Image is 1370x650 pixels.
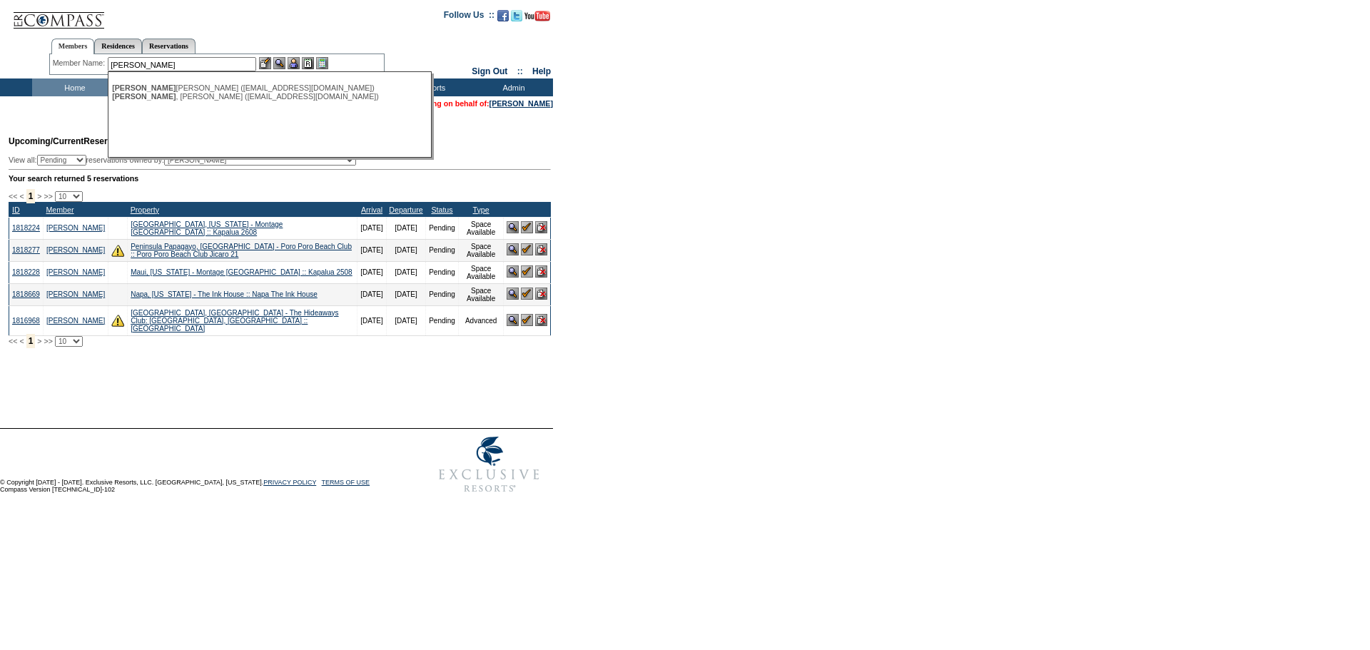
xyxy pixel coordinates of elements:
a: [PERSON_NAME] [46,317,105,325]
td: Home [32,78,114,96]
a: [PERSON_NAME] [46,224,105,232]
span: 1 [26,189,36,203]
a: PRIVACY POLICY [263,479,316,486]
td: Pending [426,217,459,239]
a: Napa, [US_STATE] - The Ink House :: Napa The Ink House [131,290,318,298]
a: Member [46,205,73,214]
td: Follow Us :: [444,9,494,26]
a: [PERSON_NAME] [46,246,105,254]
a: 1818228 [12,268,40,276]
img: Exclusive Resorts [425,429,553,500]
a: Arrival [361,205,382,214]
td: Space Available [458,239,504,261]
span: :: [517,66,523,76]
img: Cancel Reservation [535,243,547,255]
td: [DATE] [386,283,425,305]
a: Maui, [US_STATE] - Montage [GEOGRAPHIC_DATA] :: Kapalua 2508 [131,268,352,276]
a: Help [532,66,551,76]
td: Space Available [458,261,504,283]
td: Pending [426,305,459,335]
img: There are insufficient days and/or tokens to cover this reservation [111,314,124,327]
img: View Reservation [507,314,519,326]
span: Reservations [9,136,138,146]
a: [PERSON_NAME] [46,268,105,276]
td: Pending [426,261,459,283]
div: View all: reservations owned by: [9,155,362,166]
td: Space Available [458,217,504,239]
img: Confirm Reservation [521,314,533,326]
a: Reservations [142,39,196,54]
a: Subscribe to our YouTube Channel [524,14,550,23]
td: [DATE] [386,217,425,239]
img: b_edit.gif [259,57,271,69]
a: Departure [389,205,422,214]
td: [DATE] [357,283,386,305]
td: [DATE] [357,305,386,335]
img: Cancel Reservation [535,288,547,300]
td: Pending [426,239,459,261]
img: Impersonate [288,57,300,69]
a: Follow us on Twitter [511,14,522,23]
td: Space Available [458,283,504,305]
img: Confirm Reservation [521,265,533,278]
img: There are insufficient days and/or tokens to cover this reservation [111,244,124,257]
img: Reservations [302,57,314,69]
td: Pending [426,283,459,305]
img: View Reservation [507,265,519,278]
a: 1818669 [12,290,40,298]
td: [DATE] [386,261,425,283]
a: [PERSON_NAME] [489,99,553,108]
img: Cancel Reservation [535,265,547,278]
a: [GEOGRAPHIC_DATA], [US_STATE] - Montage [GEOGRAPHIC_DATA] :: Kapalua 2608 [131,220,283,236]
span: > [37,192,41,200]
img: b_calculator.gif [316,57,328,69]
td: [DATE] [357,261,386,283]
img: View Reservation [507,288,519,300]
img: Confirm Reservation [521,221,533,233]
a: Members [51,39,95,54]
span: 1 [26,334,36,348]
a: Become our fan on Facebook [497,14,509,23]
img: View Reservation [507,243,519,255]
img: Confirm Reservation [521,288,533,300]
a: 1818224 [12,224,40,232]
a: 1818277 [12,246,40,254]
img: Follow us on Twitter [511,10,522,21]
img: Cancel Reservation [535,221,547,233]
a: Sign Out [472,66,507,76]
span: You are acting on behalf of: [390,99,553,108]
span: << [9,337,17,345]
div: , [PERSON_NAME] ([EMAIL_ADDRESS][DOMAIN_NAME]) [112,92,426,101]
a: [GEOGRAPHIC_DATA], [GEOGRAPHIC_DATA] - The Hideaways Club: [GEOGRAPHIC_DATA], [GEOGRAPHIC_DATA] :... [131,309,338,332]
a: Residences [94,39,142,54]
span: Upcoming/Current [9,136,83,146]
a: Property [131,205,159,214]
img: Become our fan on Facebook [497,10,509,21]
div: Member Name: [53,57,108,69]
td: Advanced [458,305,504,335]
td: [DATE] [386,305,425,335]
td: [DATE] [386,239,425,261]
img: View Reservation [507,221,519,233]
td: [DATE] [357,239,386,261]
td: Admin [471,78,553,96]
a: TERMS OF USE [322,479,370,486]
span: >> [44,337,52,345]
img: View [273,57,285,69]
img: Subscribe to our YouTube Channel [524,11,550,21]
a: Status [431,205,452,214]
img: Cancel Reservation [535,314,547,326]
a: Type [473,205,489,214]
div: [PERSON_NAME] ([EMAIL_ADDRESS][DOMAIN_NAME]) [112,83,426,92]
a: ID [12,205,20,214]
a: 1816968 [12,317,40,325]
span: < [19,192,24,200]
a: [PERSON_NAME] [46,290,105,298]
span: > [37,337,41,345]
div: Your search returned 5 reservations [9,174,551,183]
span: [PERSON_NAME] [112,83,176,92]
span: < [19,337,24,345]
span: << [9,192,17,200]
img: Confirm Reservation [521,243,533,255]
td: [DATE] [357,217,386,239]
